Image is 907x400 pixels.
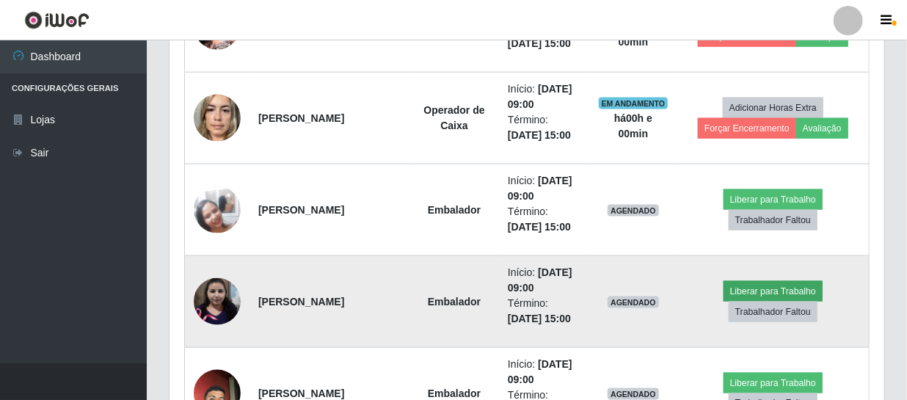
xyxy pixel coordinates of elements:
[599,98,669,109] span: EM ANDAMENTO
[508,37,571,49] time: [DATE] 15:00
[723,98,823,118] button: Adicionar Horas Extra
[729,210,817,230] button: Trabalhador Faltou
[614,112,652,139] strong: há 00 h e 00 min
[508,175,572,202] time: [DATE] 09:00
[508,296,580,327] li: Término:
[724,281,823,302] button: Liberar para Trabalho
[24,11,90,29] img: CoreUI Logo
[508,204,580,235] li: Término:
[724,189,823,210] button: Liberar para Trabalho
[194,186,241,233] img: 1641566436358.jpeg
[608,297,659,308] span: AGENDADO
[608,388,659,400] span: AGENDADO
[428,388,481,399] strong: Embalador
[258,112,344,124] strong: [PERSON_NAME]
[608,205,659,217] span: AGENDADO
[258,296,344,308] strong: [PERSON_NAME]
[729,302,817,322] button: Trabalhador Faltou
[508,173,580,204] li: Início:
[194,278,241,325] img: 1725571179961.jpeg
[258,388,344,399] strong: [PERSON_NAME]
[428,296,481,308] strong: Embalador
[508,358,572,385] time: [DATE] 09:00
[724,373,823,393] button: Liberar para Trabalho
[194,87,241,149] img: 1744395296980.jpeg
[508,265,580,296] li: Início:
[508,83,572,110] time: [DATE] 09:00
[508,129,571,141] time: [DATE] 15:00
[508,221,571,233] time: [DATE] 15:00
[428,204,481,216] strong: Embalador
[614,21,652,48] strong: há 00 h e 00 min
[796,118,848,139] button: Avaliação
[698,118,796,139] button: Forçar Encerramento
[508,266,572,294] time: [DATE] 09:00
[508,81,580,112] li: Início:
[508,112,580,143] li: Término:
[423,104,484,131] strong: Operador de Caixa
[258,204,344,216] strong: [PERSON_NAME]
[508,313,571,324] time: [DATE] 15:00
[508,357,580,388] li: Início:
